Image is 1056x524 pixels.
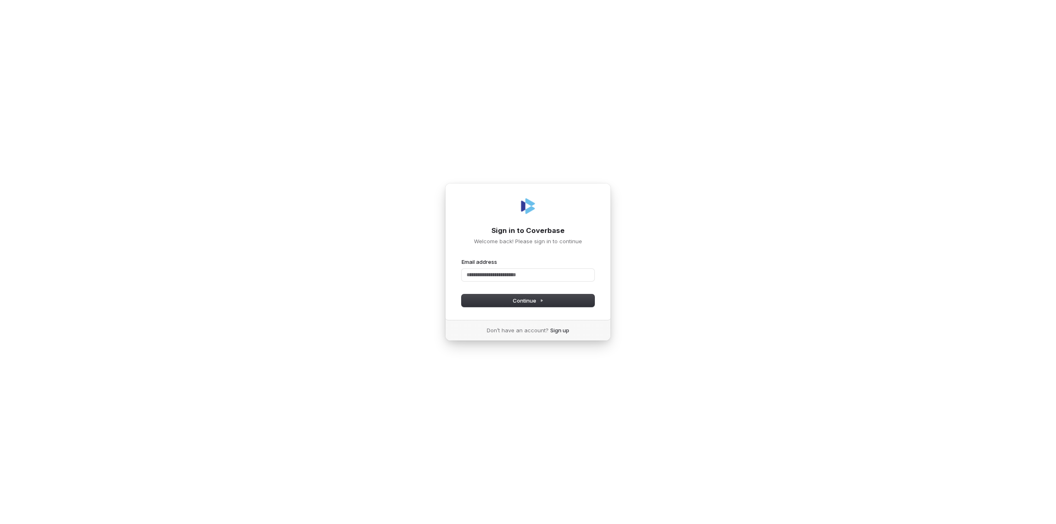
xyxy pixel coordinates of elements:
a: Sign up [550,327,569,334]
button: Continue [462,294,594,307]
span: Continue [513,297,544,304]
img: Coverbase [518,196,538,216]
span: Don’t have an account? [487,327,549,334]
label: Email address [462,258,497,266]
h1: Sign in to Coverbase [462,226,594,236]
p: Welcome back! Please sign in to continue [462,237,594,245]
